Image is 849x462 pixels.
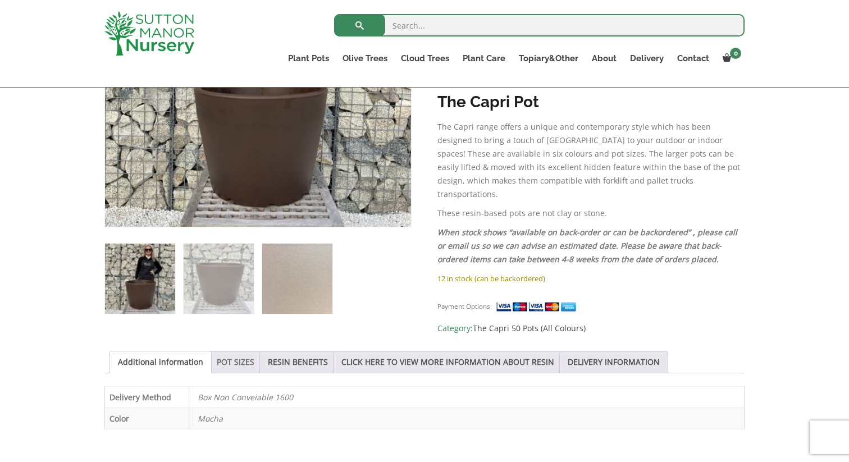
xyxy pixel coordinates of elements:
[104,386,745,429] table: Product Details
[670,51,716,66] a: Contact
[437,207,745,220] p: These resin-based pots are not clay or stone.
[105,386,189,408] th: Delivery Method
[437,93,539,111] strong: The Capri Pot
[437,120,745,201] p: The Capri range offers a unique and contemporary style which has been designed to bring a touch o...
[198,387,736,408] p: Box Non Conveiable 1600
[496,301,580,313] img: payment supported
[394,51,456,66] a: Cloud Trees
[437,302,492,310] small: Payment Options:
[341,351,554,373] a: CLICK HERE TO VIEW MORE INFORMATION ABOUT RESIN
[184,244,254,314] img: The Capri Pot 50 Colour Mocha - Image 2
[118,351,203,373] a: Additional information
[262,244,332,314] img: The Capri Pot 50 Colour Mocha - Image 3
[585,51,623,66] a: About
[105,244,175,314] img: The Capri Pot 50 Colour Mocha
[456,51,512,66] a: Plant Care
[334,14,745,36] input: Search...
[437,227,737,264] em: When stock shows “available on back-order or can be backordered” , please call or email us so we ...
[437,272,745,285] p: 12 in stock (can be backordered)
[281,51,336,66] a: Plant Pots
[623,51,670,66] a: Delivery
[473,323,586,333] a: The Capri 50 Pots (All Colours)
[217,351,254,373] a: POT SIZES
[105,408,189,429] th: Color
[437,322,745,335] span: Category:
[730,48,741,59] span: 0
[512,51,585,66] a: Topiary&Other
[268,351,328,373] a: RESIN BENEFITS
[716,51,745,66] a: 0
[336,51,394,66] a: Olive Trees
[198,408,736,429] p: Mocha
[568,351,660,373] a: DELIVERY INFORMATION
[104,11,194,56] img: logo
